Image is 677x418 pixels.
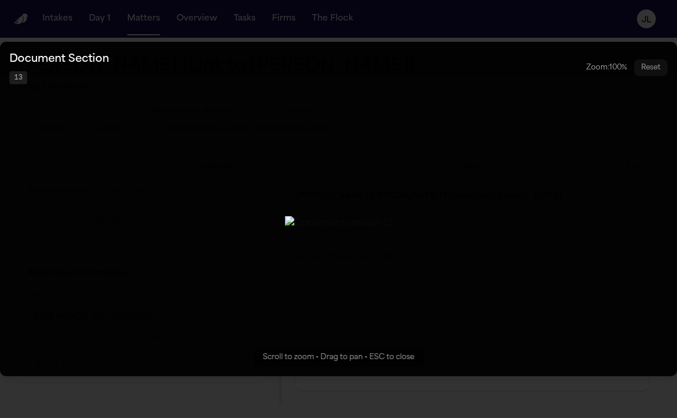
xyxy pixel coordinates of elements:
button: Reset [634,59,668,76]
span: 13 [9,71,27,84]
img: Document section 13 [285,216,393,230]
h3: Document Section [9,51,109,68]
div: Scroll to zoom • Drag to pan • ESC to close [254,348,424,367]
div: Zoom: 100 % [586,63,627,72]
